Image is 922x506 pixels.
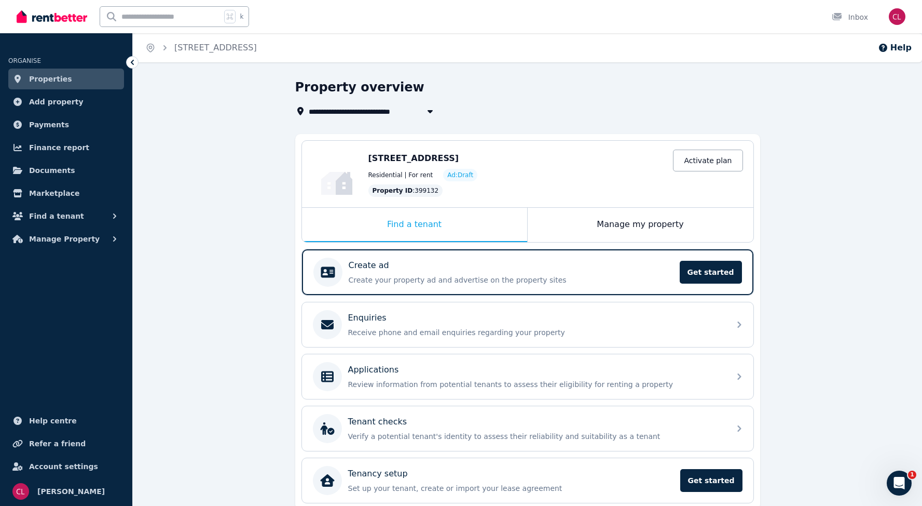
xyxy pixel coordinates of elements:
p: Tenant checks [348,416,407,428]
p: Enquiries [348,312,387,324]
span: Marketplace [29,187,79,199]
h1: Property overview [295,79,424,96]
a: Marketplace [8,183,124,204]
img: Cathy Li [12,483,29,500]
a: [STREET_ADDRESS] [174,43,257,52]
p: Review information from potential tenants to assess their eligibility for renting a property [348,379,724,390]
div: Inbox [832,12,868,22]
a: Payments [8,114,124,135]
span: [STREET_ADDRESS] [368,153,459,163]
span: Properties [29,73,72,85]
span: Manage Property [29,233,100,245]
span: Account settings [29,460,98,473]
span: ORGANISE [8,57,41,64]
p: Create ad [349,259,389,272]
button: Help [878,42,912,54]
p: Set up your tenant, create or import your lease agreement [348,483,674,494]
p: Receive phone and email enquiries regarding your property [348,327,724,338]
a: Create adCreate your property ad and advertise on the property sitesGet started [302,249,753,295]
span: Help centre [29,415,77,427]
a: Tenancy setupSet up your tenant, create or import your lease agreementGet started [302,458,753,503]
p: Verify a potential tenant's identity to assess their reliability and suitability as a tenant [348,431,724,442]
button: Find a tenant [8,206,124,227]
div: : 399132 [368,184,443,197]
a: Documents [8,160,124,181]
span: Get started [680,261,742,284]
a: Account settings [8,456,124,477]
span: Residential | For rent [368,171,433,179]
a: Refer a friend [8,433,124,454]
span: Find a tenant [29,210,84,222]
a: Add property [8,91,124,112]
nav: Breadcrumb [133,33,269,62]
a: Activate plan [673,150,742,171]
span: Payments [29,118,69,131]
span: Property ID [373,187,413,195]
span: Add property [29,96,84,108]
iframe: Intercom live chat [887,471,912,496]
a: Help centre [8,410,124,431]
p: Applications [348,364,399,376]
p: Create your property ad and advertise on the property sites [349,275,673,285]
a: EnquiriesReceive phone and email enquiries regarding your property [302,302,753,347]
span: [PERSON_NAME] [37,485,105,498]
a: Tenant checksVerify a potential tenant's identity to assess their reliability and suitability as ... [302,406,753,451]
span: Refer a friend [29,437,86,450]
span: k [240,12,243,21]
span: Documents [29,164,75,177]
a: ApplicationsReview information from potential tenants to assess their eligibility for renting a p... [302,354,753,399]
a: Properties [8,69,124,89]
span: Get started [680,469,742,492]
a: Finance report [8,137,124,158]
span: Ad: Draft [447,171,473,179]
div: Manage my property [528,208,753,242]
img: Cathy Li [889,8,905,25]
span: Finance report [29,141,89,154]
div: Find a tenant [302,208,527,242]
span: 1 [908,471,916,479]
img: RentBetter [17,9,87,24]
button: Manage Property [8,229,124,249]
p: Tenancy setup [348,468,408,480]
